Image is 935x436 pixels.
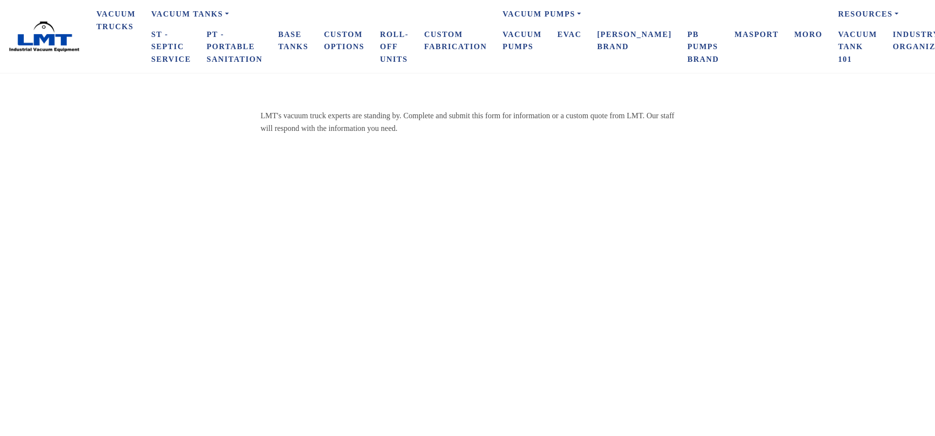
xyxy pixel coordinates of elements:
a: PB Pumps Brand [679,24,727,70]
a: Vacuum Pumps [495,24,549,57]
a: Base Tanks [270,24,316,57]
a: [PERSON_NAME] Brand [589,24,679,57]
a: Moro [786,24,830,45]
a: PT - Portable Sanitation [199,24,270,70]
img: LMT [8,21,81,53]
a: Vacuum Pumps [495,4,830,24]
a: Vacuum Tank 101 [830,24,885,70]
a: Custom Options [316,24,372,57]
a: ST - Septic Service [143,24,199,70]
a: Custom Fabrication [416,24,495,57]
a: Vacuum Trucks [89,4,143,36]
div: LMT's vacuum truck experts are standing by. Complete and submit this form for information or a cu... [261,109,674,134]
a: Roll-Off Units [372,24,416,70]
a: eVAC [549,24,589,45]
a: Masport [727,24,786,45]
a: Vacuum Tanks [143,4,495,24]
